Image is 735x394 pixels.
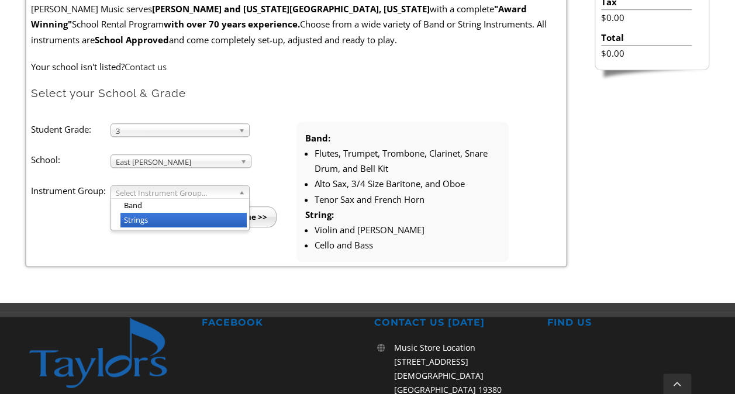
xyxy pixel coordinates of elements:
[601,30,692,46] li: Total
[315,176,500,191] li: Alto Sax, 3/4 Size Baritone, and Oboe
[29,317,188,389] img: footer-logo
[125,61,167,72] a: Contact us
[31,1,562,47] p: [PERSON_NAME] Music serves with a complete School Rental Program Choose from a wide variety of Ba...
[120,198,247,213] li: Band
[315,237,500,253] li: Cello and Bass
[315,222,500,237] li: Violin and [PERSON_NAME]
[116,155,236,169] span: East [PERSON_NAME]
[31,183,111,198] label: Instrument Group:
[315,146,500,177] li: Flutes, Trumpet, Trombone, Clarinet, Snare Drum, and Bell Kit
[31,59,562,74] p: Your school isn't listed?
[202,317,361,329] h2: FACEBOOK
[601,46,692,61] li: $0.00
[547,317,706,329] h2: FIND US
[31,86,562,101] h2: Select your School & Grade
[164,18,300,30] strong: with over 70 years experience.
[116,186,234,200] span: Select Instrument Group...
[305,132,330,144] strong: Band:
[31,152,111,167] label: School:
[31,122,111,137] label: Student Grade:
[95,34,169,46] strong: School Approved
[116,124,234,138] span: 3
[305,209,334,220] strong: String:
[601,10,692,25] li: $0.00
[374,317,533,329] h2: CONTACT US [DATE]
[120,213,247,227] li: Strings
[152,3,430,15] strong: [PERSON_NAME] and [US_STATE][GEOGRAPHIC_DATA], [US_STATE]
[315,192,500,207] li: Tenor Sax and French Horn
[595,70,709,81] img: sidebar-footer.png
